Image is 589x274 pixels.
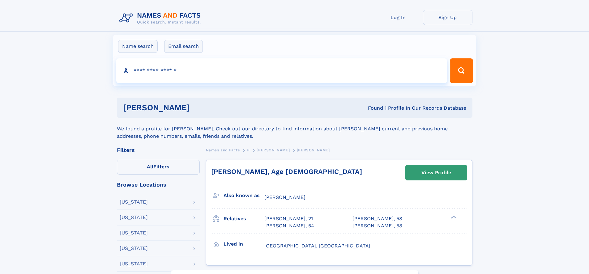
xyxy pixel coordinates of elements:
[450,58,473,83] button: Search Button
[120,246,148,251] div: [US_STATE]
[247,146,250,154] a: H
[224,213,264,224] h3: Relatives
[352,215,402,222] a: [PERSON_NAME], 58
[352,222,402,229] a: [PERSON_NAME], 58
[264,222,314,229] a: [PERSON_NAME], 54
[257,146,290,154] a: [PERSON_NAME]
[120,261,148,266] div: [US_STATE]
[257,148,290,152] span: [PERSON_NAME]
[206,146,240,154] a: Names and Facts
[117,147,200,153] div: Filters
[116,58,447,83] input: search input
[211,168,362,175] a: [PERSON_NAME], Age [DEMOGRAPHIC_DATA]
[123,104,279,112] h1: [PERSON_NAME]
[421,166,451,180] div: View Profile
[373,10,423,25] a: Log In
[164,40,203,53] label: Email search
[120,215,148,220] div: [US_STATE]
[279,105,466,112] div: Found 1 Profile In Our Records Database
[118,40,158,53] label: Name search
[264,215,313,222] a: [PERSON_NAME], 21
[423,10,472,25] a: Sign Up
[406,165,467,180] a: View Profile
[297,148,330,152] span: [PERSON_NAME]
[120,200,148,204] div: [US_STATE]
[117,10,206,27] img: Logo Names and Facts
[224,239,264,249] h3: Lived in
[247,148,250,152] span: H
[264,194,305,200] span: [PERSON_NAME]
[147,164,153,170] span: All
[224,190,264,201] h3: Also known as
[117,160,200,175] label: Filters
[450,215,457,219] div: ❯
[117,182,200,188] div: Browse Locations
[264,243,370,249] span: [GEOGRAPHIC_DATA], [GEOGRAPHIC_DATA]
[117,118,472,140] div: We found a profile for [PERSON_NAME]. Check out our directory to find information about [PERSON_N...
[120,230,148,235] div: [US_STATE]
